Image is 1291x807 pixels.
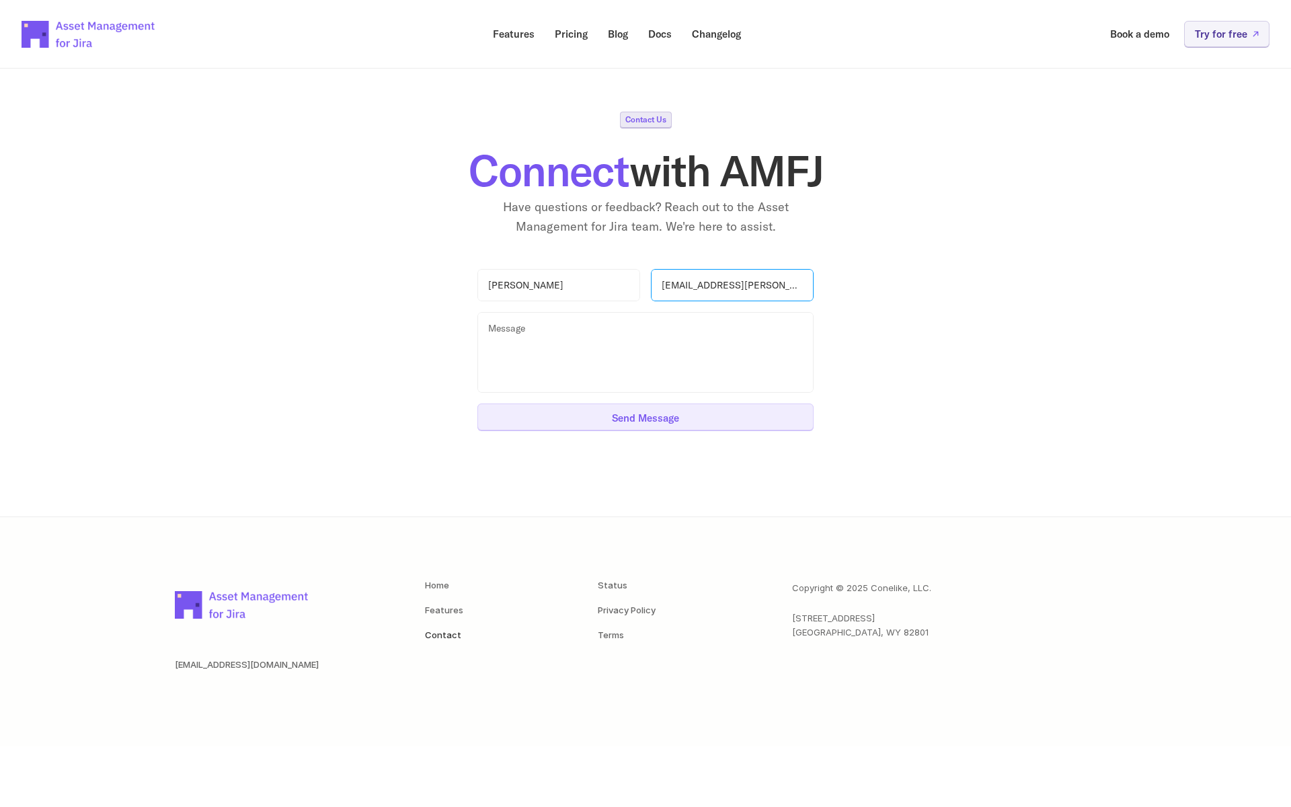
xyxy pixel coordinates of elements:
p: Blog [608,29,628,39]
p: Try for free [1195,29,1247,39]
a: Features [483,21,544,47]
p: Docs [648,29,672,39]
input: Email [651,269,814,302]
a: Blog [598,21,637,47]
p: Pricing [555,29,588,39]
a: Terms [598,629,624,640]
span: [GEOGRAPHIC_DATA], WY 82801 [792,627,929,638]
a: Privacy Policy [598,605,656,615]
p: Changelog [692,29,741,39]
a: Changelog [682,21,750,47]
p: Copyright © 2025 Conelike, LLC. [792,581,931,595]
input: Name [477,269,640,302]
a: Book a demo [1101,21,1179,47]
span: Connect [469,143,629,198]
p: Book a demo [1110,29,1169,39]
p: Features [493,29,535,39]
a: Docs [639,21,681,47]
span: [STREET_ADDRESS] [792,613,875,623]
a: Features [425,605,463,615]
p: Have questions or feedback? Reach out to the Asset Management for Jira team. We're here to assist. [477,198,814,237]
a: Try for free [1184,21,1269,47]
a: Home [425,580,449,590]
button: Send Message [477,403,814,430]
h1: with AMFJ [377,149,914,192]
a: [EMAIL_ADDRESS][DOMAIN_NAME] [175,659,319,670]
a: Pricing [545,21,597,47]
a: Status [598,580,627,590]
p: Contact Us [625,116,666,124]
a: Contact [425,629,461,640]
p: Send Message [612,413,679,423]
